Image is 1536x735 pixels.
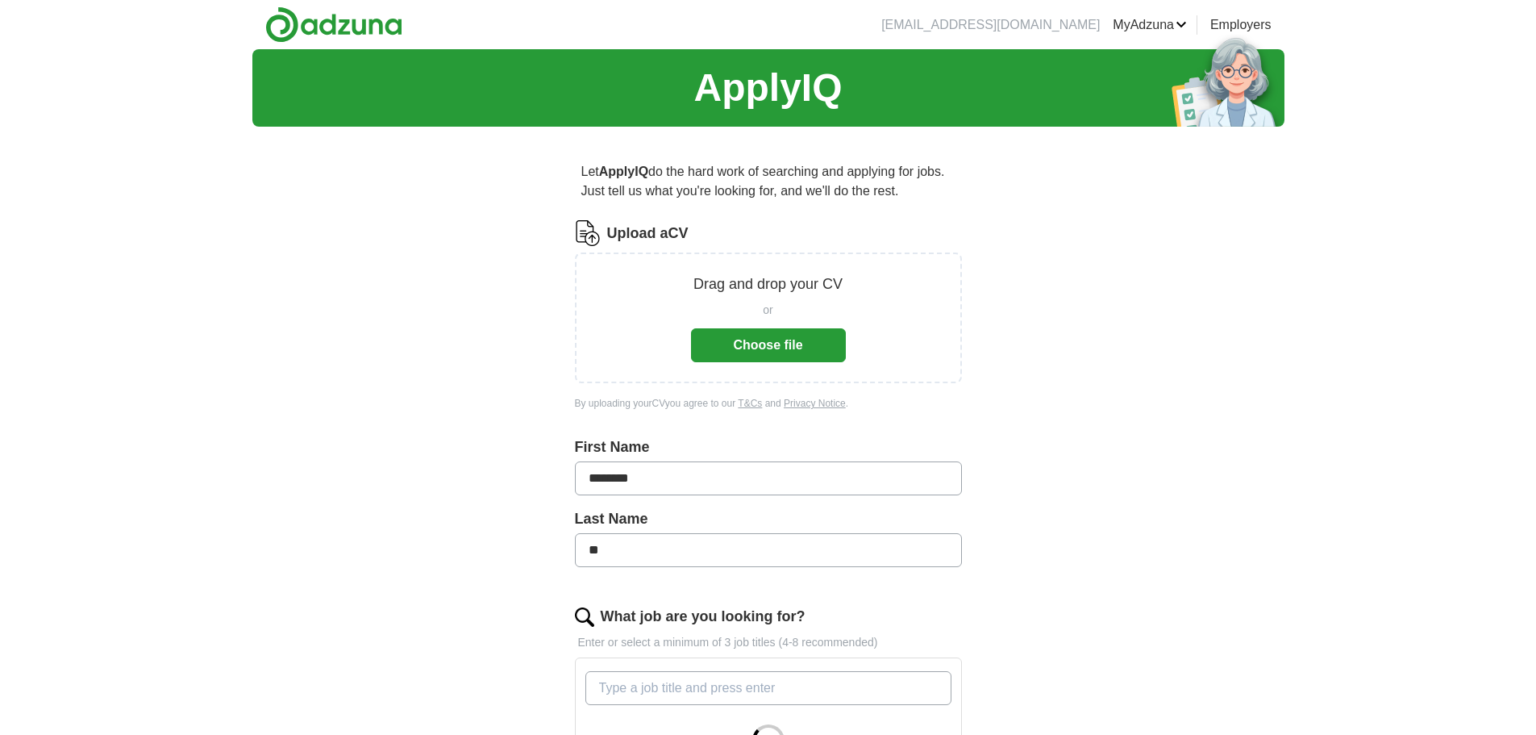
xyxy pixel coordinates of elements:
label: First Name [575,436,962,458]
label: What job are you looking for? [601,606,805,628]
button: Choose file [691,328,846,362]
span: or [763,302,772,319]
p: Let do the hard work of searching and applying for jobs. Just tell us what you're looking for, an... [575,156,962,207]
label: Upload a CV [607,223,689,244]
h1: ApplyIQ [693,59,842,117]
strong: ApplyIQ [599,165,648,178]
a: T&Cs [738,398,762,409]
a: Employers [1210,15,1272,35]
input: Type a job title and press enter [585,671,951,705]
label: Last Name [575,508,962,530]
p: Enter or select a minimum of 3 job titles (4-8 recommended) [575,634,962,651]
li: [EMAIL_ADDRESS][DOMAIN_NAME] [881,15,1100,35]
img: Adzuna logo [265,6,402,43]
a: MyAdzuna [1113,15,1187,35]
div: By uploading your CV you agree to our and . [575,396,962,411]
p: Drag and drop your CV [693,274,843,295]
img: CV Icon [575,220,601,246]
a: Privacy Notice [784,398,846,409]
img: search.png [575,608,594,627]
